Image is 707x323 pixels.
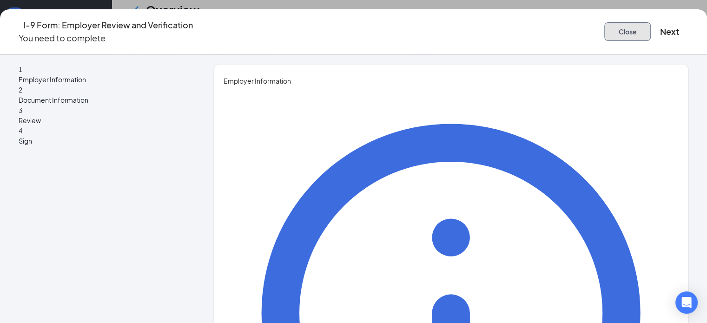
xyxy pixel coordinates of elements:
button: Next [660,25,679,38]
span: Review [19,115,186,125]
span: Document Information [19,95,186,105]
div: Open Intercom Messenger [675,291,698,314]
span: Employer Information [224,76,679,86]
span: Employer Information [19,74,186,85]
span: Sign [19,136,186,146]
span: 2 [19,86,22,94]
span: 1 [19,65,22,73]
span: 4 [19,126,22,135]
p: You need to complete [19,32,193,45]
span: 3 [19,106,22,114]
button: Close [604,22,651,41]
h4: I-9 Form: Employer Review and Verification [23,19,193,32]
